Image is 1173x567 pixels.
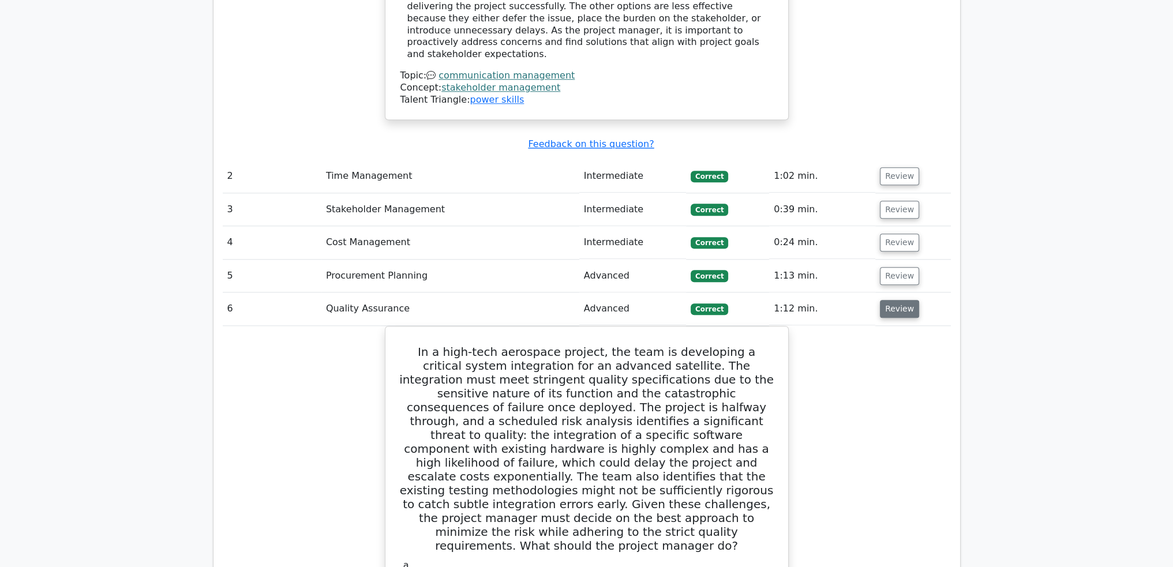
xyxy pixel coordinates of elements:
span: Correct [691,270,728,281]
span: Correct [691,171,728,182]
span: Correct [691,204,728,215]
div: Talent Triangle: [400,70,773,106]
div: Concept: [400,82,773,94]
td: 1:13 min. [769,260,875,292]
td: 3 [223,193,321,226]
td: Advanced [579,292,686,325]
h5: In a high-tech aerospace project, the team is developing a critical system integration for an adv... [399,345,774,553]
button: Review [880,167,919,185]
td: 1:02 min. [769,160,875,193]
td: 4 [223,226,321,259]
span: Correct [691,237,728,249]
td: Quality Assurance [321,292,579,325]
a: Feedback on this question? [528,138,654,149]
td: Time Management [321,160,579,193]
td: 2 [223,160,321,193]
td: 6 [223,292,321,325]
button: Review [880,267,919,285]
td: Stakeholder Management [321,193,579,226]
td: 5 [223,260,321,292]
td: 0:39 min. [769,193,875,226]
button: Review [880,300,919,318]
a: stakeholder management [441,82,560,93]
td: Intermediate [579,193,686,226]
td: Intermediate [579,226,686,259]
td: 0:24 min. [769,226,875,259]
td: 1:12 min. [769,292,875,325]
button: Review [880,234,919,251]
td: Cost Management [321,226,579,259]
a: communication management [439,70,575,81]
button: Review [880,201,919,219]
div: Topic: [400,70,773,82]
td: Procurement Planning [321,260,579,292]
td: Advanced [579,260,686,292]
span: Correct [691,303,728,315]
a: power skills [470,94,524,105]
td: Intermediate [579,160,686,193]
